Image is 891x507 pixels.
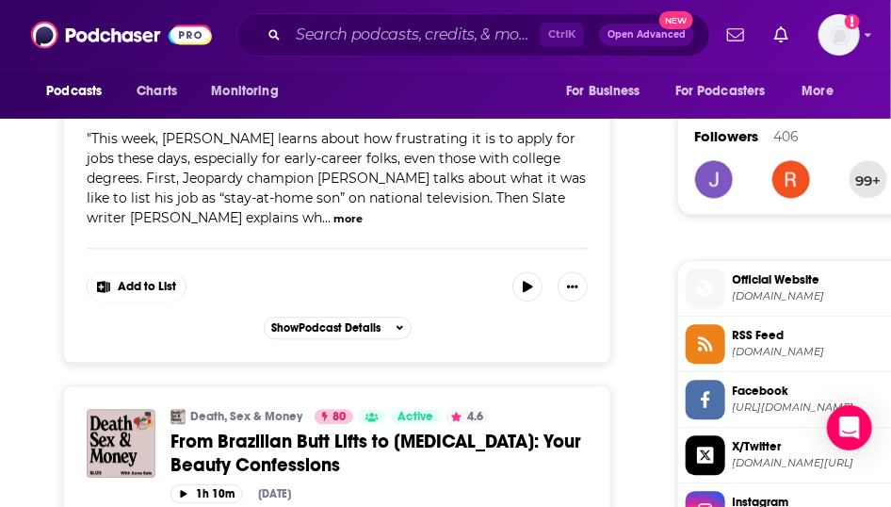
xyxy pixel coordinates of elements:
[322,209,331,226] span: ...
[46,78,102,105] span: Podcasts
[87,409,155,478] img: From Brazilian Butt Lifts to Botox: Your Beauty Confessions
[789,74,858,109] button: open menu
[818,14,860,56] span: Logged in as csummie
[398,408,434,427] span: Active
[845,14,860,29] svg: Add a profile image
[850,160,887,198] button: 99+
[87,130,586,226] span: This week, [PERSON_NAME] learns about how frustrating it is to apply for jobs these days, especia...
[137,78,177,105] span: Charts
[315,409,353,424] a: 80
[31,17,212,53] img: Podchaser - Follow, Share and Rate Podcasts
[599,24,694,46] button: Open AdvancedNew
[566,78,640,105] span: For Business
[695,160,733,198] img: Julebug
[272,321,381,335] span: Show Podcast Details
[33,74,126,109] button: open menu
[170,430,581,477] span: From Brazilian Butt Lifts to [MEDICAL_DATA]: Your Beauty Confessions
[258,487,291,500] div: [DATE]
[774,128,800,145] div: 406
[659,11,693,29] span: New
[695,127,759,145] span: Followers
[818,14,860,56] img: User Profile
[553,74,664,109] button: open menu
[170,484,243,502] button: 1h 10m
[827,405,872,450] div: Open Intercom Messenger
[445,409,489,424] button: 4.6
[675,78,766,105] span: For Podcasters
[332,408,346,427] span: 80
[264,317,413,339] button: ShowPodcast Details
[124,74,188,109] a: Charts
[558,271,588,302] button: Show More Button
[391,409,442,424] a: Active
[118,280,176,294] span: Add to List
[772,160,810,198] img: Cosmic.Stardust88
[288,20,540,50] input: Search podcasts, credits, & more...
[236,13,710,57] div: Search podcasts, credits, & more...
[663,74,793,109] button: open menu
[767,19,796,51] a: Show notifications dropdown
[190,409,302,424] a: Death, Sex & Money
[211,78,278,105] span: Monitoring
[88,271,186,302] button: Show More Button
[333,211,363,227] button: more
[720,19,752,51] a: Show notifications dropdown
[170,430,588,477] a: From Brazilian Butt Lifts to [MEDICAL_DATA]: Your Beauty Confessions
[198,74,302,109] button: open menu
[818,14,860,56] button: Show profile menu
[540,23,584,47] span: Ctrl K
[170,409,186,424] img: Death, Sex & Money
[87,130,586,226] span: "
[607,30,686,40] span: Open Advanced
[802,78,834,105] span: More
